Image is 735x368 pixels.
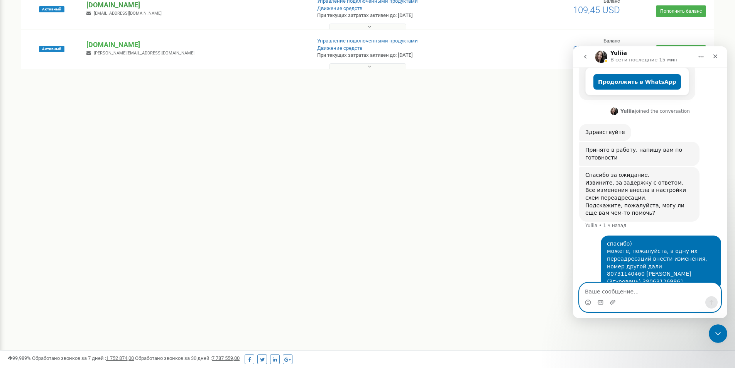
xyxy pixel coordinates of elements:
[94,11,162,16] span: [EMAIL_ADDRESS][DOMAIN_NAME]
[317,5,362,11] a: Движение средств
[573,46,727,318] iframe: Intercom live chat
[317,38,418,44] a: Управление подключенными продуктами
[106,355,134,361] u: 1 752 874,00
[656,45,706,57] a: Пополнить баланс
[212,355,240,361] u: 7 787 559,00
[573,5,620,15] span: 109,45 USD
[135,355,240,361] span: Обработано звонков за 30 дней :
[8,355,31,361] span: 99,989%
[86,40,304,50] p: [DOMAIN_NAME]
[317,45,362,51] a: Движение средств
[573,44,620,55] span: 874,62 USD
[39,6,64,12] span: Активный
[39,46,64,52] span: Активный
[94,51,194,56] span: [PERSON_NAME][EMAIL_ADDRESS][DOMAIN_NAME]
[656,5,706,17] a: Пополнить баланс
[317,52,478,59] p: При текущих затратах активен до: [DATE]
[709,324,727,343] iframe: Intercom live chat
[32,355,134,361] span: Обработано звонков за 7 дней :
[317,12,478,19] p: При текущих затратах активен до: [DATE]
[603,38,620,44] span: Баланс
